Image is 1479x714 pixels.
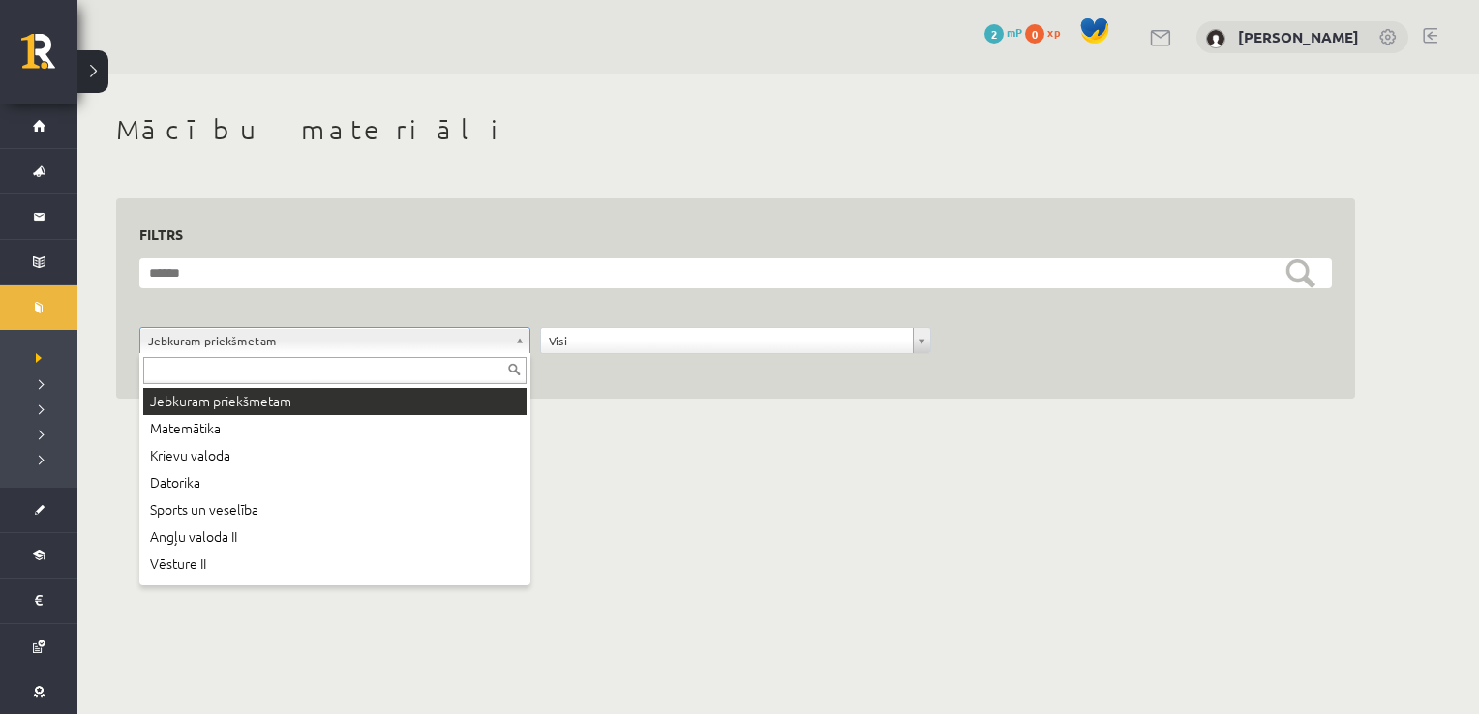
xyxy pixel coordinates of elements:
div: Vēsture II [143,550,527,578]
div: Jebkuram priekšmetam [143,388,527,415]
div: Krievu valoda [143,442,527,469]
div: Matemātika [143,415,527,442]
div: Sociālās zinātnes II [143,578,527,605]
div: Datorika [143,469,527,496]
div: Sports un veselība [143,496,527,523]
div: Angļu valoda II [143,523,527,550]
